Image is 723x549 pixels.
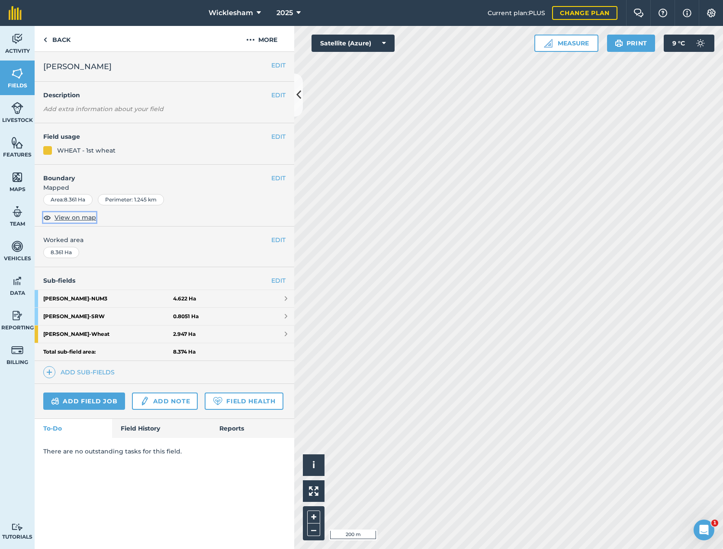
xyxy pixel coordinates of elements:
[43,326,173,343] strong: [PERSON_NAME] - Wheat
[711,520,718,527] span: 1
[173,348,196,355] strong: 8.374 Ha
[173,295,196,302] strong: 4.622 Ha
[43,290,173,307] strong: [PERSON_NAME] - NUM3
[46,367,52,377] img: svg+xml;base64,PHN2ZyB4bWxucz0iaHR0cDovL3d3dy53My5vcmcvMjAwMC9zdmciIHdpZHRoPSIxNCIgaGVpZ2h0PSIyNC...
[43,194,93,205] div: Area : 8.361 Ha
[312,460,315,470] span: i
[43,132,271,141] h4: Field usage
[43,447,286,456] p: There are no outstanding tasks for this field.
[633,9,644,17] img: Two speech bubbles overlapping with the left bubble in the forefront
[271,61,286,70] button: EDIT
[173,313,199,320] strong: 0.8051 Ha
[11,309,23,322] img: svg+xml;base64,PD94bWwgdmVyc2lvbj0iMS4wIiBlbmNvZGluZz0idXRmLTgiPz4KPCEtLSBHZW5lcmF0b3I6IEFkb2JlIE...
[43,105,164,113] em: Add extra information about your field
[43,61,112,73] span: [PERSON_NAME]
[43,212,51,223] img: svg+xml;base64,PHN2ZyB4bWxucz0iaHR0cDovL3d3dy53My5vcmcvMjAwMC9zdmciIHdpZHRoPSIxOCIgaGVpZ2h0PSIyNC...
[692,35,709,52] img: svg+xml;base64,PD94bWwgdmVyc2lvbj0iMS4wIiBlbmNvZGluZz0idXRmLTgiPz4KPCEtLSBHZW5lcmF0b3I6IEFkb2JlIE...
[664,35,714,52] button: 9 °C
[9,6,22,20] img: fieldmargin Logo
[35,165,271,183] h4: Boundary
[43,235,286,245] span: Worked area
[271,235,286,245] button: EDIT
[43,35,47,45] img: svg+xml;base64,PHN2ZyB4bWxucz0iaHR0cDovL3d3dy53My5vcmcvMjAwMC9zdmciIHdpZHRoPSI5IiBoZWlnaHQ9IjI0Ii...
[35,290,294,307] a: [PERSON_NAME]-NUM34.622 Ha
[11,102,23,115] img: svg+xml;base64,PD94bWwgdmVyc2lvbj0iMS4wIiBlbmNvZGluZz0idXRmLTgiPz4KPCEtLSBHZW5lcmF0b3I6IEFkb2JlIE...
[11,205,23,218] img: svg+xml;base64,PD94bWwgdmVyc2lvbj0iMS4wIiBlbmNvZGluZz0idXRmLTgiPz4KPCEtLSBHZW5lcmF0b3I6IEFkb2JlIE...
[534,35,598,52] button: Measure
[35,26,79,51] a: Back
[706,9,717,17] img: A cog icon
[11,67,23,80] img: svg+xml;base64,PHN2ZyB4bWxucz0iaHR0cDovL3d3dy53My5vcmcvMjAwMC9zdmciIHdpZHRoPSI1NiIgaGVpZ2h0PSI2MC...
[55,213,96,222] span: View on map
[694,520,714,540] iframe: Intercom live chat
[307,523,320,536] button: –
[615,38,623,48] img: svg+xml;base64,PHN2ZyB4bWxucz0iaHR0cDovL3d3dy53My5vcmcvMjAwMC9zdmciIHdpZHRoPSIxOSIgaGVpZ2h0PSIyNC...
[229,26,294,51] button: More
[552,6,617,20] a: Change plan
[112,419,210,438] a: Field History
[43,308,173,325] strong: [PERSON_NAME] - SRW
[35,419,112,438] a: To-Do
[140,396,149,406] img: svg+xml;base64,PD94bWwgdmVyc2lvbj0iMS4wIiBlbmNvZGluZz0idXRmLTgiPz4KPCEtLSBHZW5lcmF0b3I6IEFkb2JlIE...
[271,90,286,100] button: EDIT
[35,308,294,325] a: [PERSON_NAME]-SRW0.8051 Ha
[35,183,294,192] span: Mapped
[11,344,23,357] img: svg+xml;base64,PD94bWwgdmVyc2lvbj0iMS4wIiBlbmNvZGluZz0idXRmLTgiPz4KPCEtLSBHZW5lcmF0b3I6IEFkb2JlIE...
[544,39,553,48] img: Ruler icon
[43,393,125,410] a: Add field job
[57,146,116,155] div: WHEAT - 1st wheat
[658,9,668,17] img: A question mark icon
[488,8,545,18] span: Current plan : PLUS
[51,396,59,406] img: svg+xml;base64,PD94bWwgdmVyc2lvbj0iMS4wIiBlbmNvZGluZz0idXRmLTgiPz4KPCEtLSBHZW5lcmF0b3I6IEFkb2JlIE...
[307,511,320,523] button: +
[11,240,23,253] img: svg+xml;base64,PD94bWwgdmVyc2lvbj0iMS4wIiBlbmNvZGluZz0idXRmLTgiPz4KPCEtLSBHZW5lcmF0b3I6IEFkb2JlIE...
[43,348,173,355] strong: Total sub-field area:
[11,136,23,149] img: svg+xml;base64,PHN2ZyB4bWxucz0iaHR0cDovL3d3dy53My5vcmcvMjAwMC9zdmciIHdpZHRoPSI1NiIgaGVpZ2h0PSI2MC...
[132,393,198,410] a: Add note
[98,194,164,205] div: Perimeter : 1.245 km
[312,35,395,52] button: Satellite (Azure)
[271,132,286,141] button: EDIT
[43,247,79,258] div: 8.361 Ha
[271,173,286,183] button: EDIT
[205,393,283,410] a: Field Health
[43,212,96,223] button: View on map
[209,8,253,18] span: Wicklesham
[303,454,325,476] button: i
[211,419,294,438] a: Reports
[607,35,656,52] button: Print
[271,276,286,285] a: EDIT
[683,8,691,18] img: svg+xml;base64,PHN2ZyB4bWxucz0iaHR0cDovL3d3dy53My5vcmcvMjAwMC9zdmciIHdpZHRoPSIxNyIgaGVpZ2h0PSIxNy...
[11,32,23,45] img: svg+xml;base64,PD94bWwgdmVyc2lvbj0iMS4wIiBlbmNvZGluZz0idXRmLTgiPz4KPCEtLSBHZW5lcmF0b3I6IEFkb2JlIE...
[11,274,23,287] img: svg+xml;base64,PD94bWwgdmVyc2lvbj0iMS4wIiBlbmNvZGluZz0idXRmLTgiPz4KPCEtLSBHZW5lcmF0b3I6IEFkb2JlIE...
[35,326,294,343] a: [PERSON_NAME]-Wheat2.947 Ha
[173,331,196,338] strong: 2.947 Ha
[309,486,318,496] img: Four arrows, one pointing top left, one top right, one bottom right and the last bottom left
[246,35,255,45] img: svg+xml;base64,PHN2ZyB4bWxucz0iaHR0cDovL3d3dy53My5vcmcvMjAwMC9zdmciIHdpZHRoPSIyMCIgaGVpZ2h0PSIyNC...
[35,276,294,285] h4: Sub-fields
[11,523,23,531] img: svg+xml;base64,PD94bWwgdmVyc2lvbj0iMS4wIiBlbmNvZGluZz0idXRmLTgiPz4KPCEtLSBHZW5lcmF0b3I6IEFkb2JlIE...
[672,35,685,52] span: 9 ° C
[11,171,23,184] img: svg+xml;base64,PHN2ZyB4bWxucz0iaHR0cDovL3d3dy53My5vcmcvMjAwMC9zdmciIHdpZHRoPSI1NiIgaGVpZ2h0PSI2MC...
[43,90,286,100] h4: Description
[276,8,293,18] span: 2025
[43,366,118,378] a: Add sub-fields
